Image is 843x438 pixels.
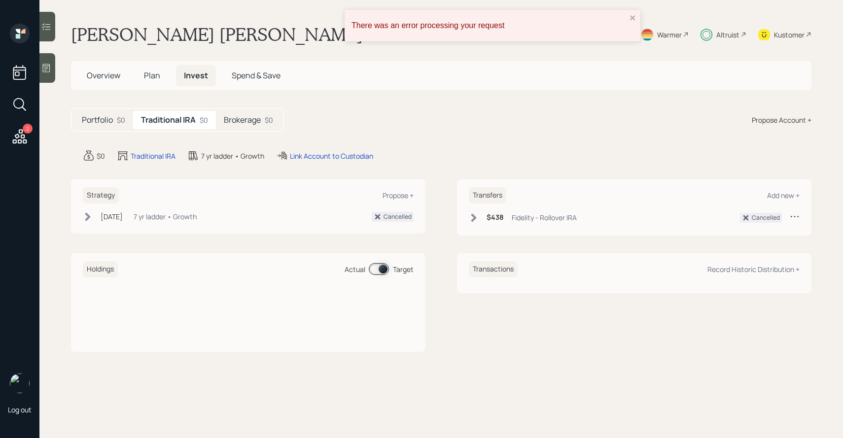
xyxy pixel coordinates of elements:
div: There was an error processing your request [351,21,627,30]
div: Propose + [383,191,414,200]
h1: [PERSON_NAME] [PERSON_NAME] [71,24,363,45]
div: Traditional IRA [131,151,176,161]
h6: Transactions [469,261,518,277]
div: Warmer [657,30,682,40]
span: Spend & Save [232,70,281,81]
span: Overview [87,70,120,81]
div: $0 [200,115,208,125]
div: Record Historic Distribution + [707,265,800,274]
span: Invest [184,70,208,81]
div: 2 [23,124,33,134]
h6: Strategy [83,187,119,203]
div: 7 yr ladder • Growth [134,211,197,222]
div: Add new + [767,191,800,200]
div: Actual [345,264,365,274]
h5: Portfolio [82,115,113,125]
div: Altruist [716,30,739,40]
div: [DATE] [101,211,123,222]
div: Propose Account + [752,115,811,125]
div: Fidelity - Rollover IRA [512,212,577,223]
div: Log out [8,405,32,414]
div: Kustomer [774,30,805,40]
h5: Traditional IRA [141,115,196,125]
div: Cancelled [384,212,412,221]
h6: $438 [487,213,504,222]
button: close [630,14,636,23]
div: Target [393,264,414,274]
div: $0 [265,115,273,125]
h6: Holdings [83,261,118,277]
div: $0 [97,151,105,161]
div: Cancelled [752,213,780,222]
h6: Transfers [469,187,506,203]
img: sami-boghos-headshot.png [10,373,30,393]
div: 7 yr ladder • Growth [201,151,264,161]
div: $0 [117,115,125,125]
span: Plan [144,70,160,81]
h5: Brokerage [224,115,261,125]
div: Link Account to Custodian [290,151,373,161]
